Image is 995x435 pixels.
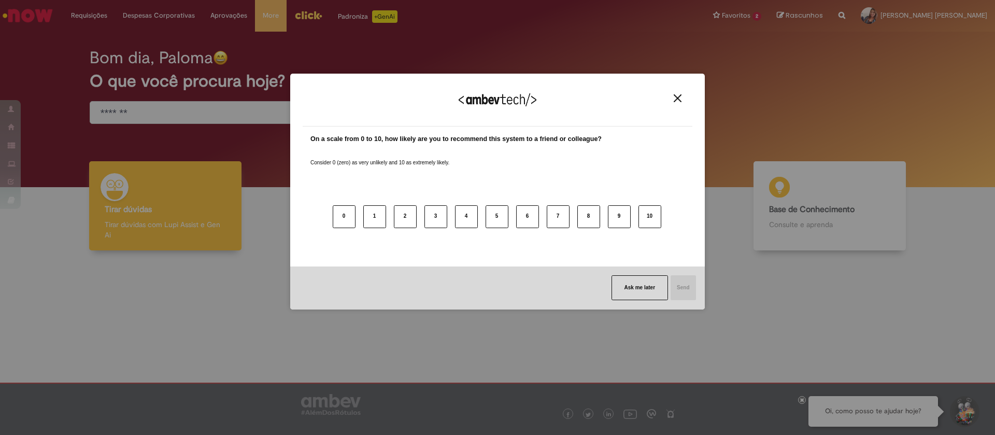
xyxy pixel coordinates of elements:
label: On a scale from 0 to 10, how likely are you to recommend this system to a friend or colleague? [310,134,602,144]
button: 1 [363,205,386,228]
button: 8 [577,205,600,228]
button: 10 [638,205,661,228]
label: Consider 0 (zero) as very unlikely and 10 as extremely likely. [310,147,449,166]
button: 5 [486,205,508,228]
button: 2 [394,205,417,228]
button: Ask me later [612,275,668,300]
button: 3 [424,205,447,228]
button: 7 [547,205,570,228]
button: 9 [608,205,631,228]
button: Close [671,94,685,103]
button: 4 [455,205,478,228]
button: 0 [333,205,356,228]
img: Logo Ambevtech [459,93,536,106]
img: Close [674,94,681,102]
button: 6 [516,205,539,228]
